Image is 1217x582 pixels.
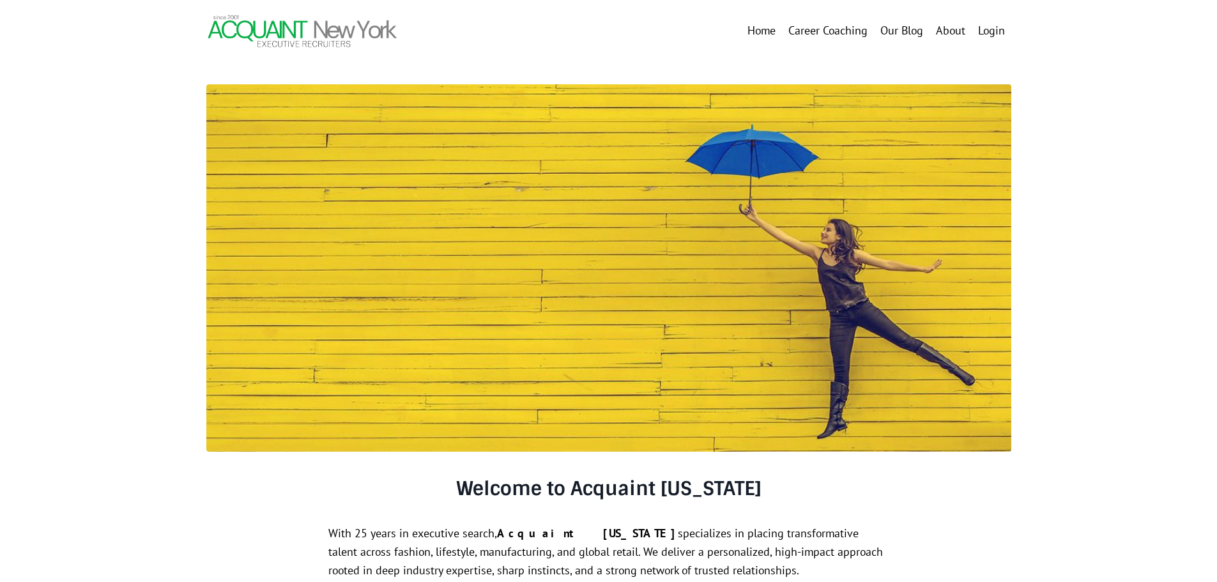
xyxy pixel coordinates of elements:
[788,22,868,40] a: Career Coaching
[936,22,965,40] a: About
[978,23,1005,38] a: Login
[206,13,398,49] img: Header Logo
[880,22,923,40] a: Our Blog
[309,477,908,500] h3: Welcome to Acquaint [US_STATE]
[497,526,678,540] strong: Acquaint [US_STATE]
[747,22,776,40] a: Home
[328,525,889,579] p: With 25 years in executive search, specializes in placing transformative talent across fashion, l...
